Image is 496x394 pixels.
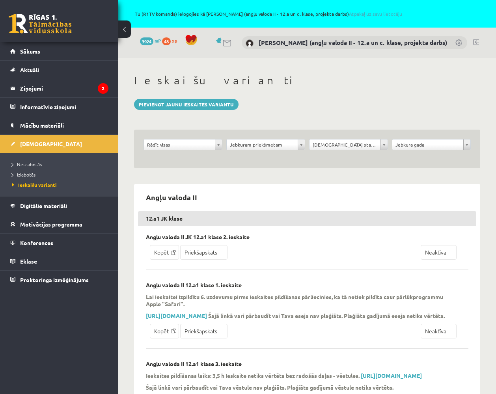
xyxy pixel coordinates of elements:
span: Mācību materiāli [20,122,64,129]
span: Jebkuram priekšmetam [230,139,295,150]
a: Jebkura gada [392,139,470,150]
i: 2 [98,83,108,94]
a: [URL][DOMAIN_NAME] [361,372,422,379]
span: Digitālie materiāli [20,202,67,209]
a: Sākums [10,42,108,60]
span: xp [172,37,177,44]
h2: Angļu valoda II [138,188,205,206]
span: Neizlabotās [12,161,42,167]
p: Šajā linkā vari pārbaudīt vai Tava vēstule nav plaģiāts. Plaģiāta gadījumā vēstule netiks vērtēta. [146,384,393,391]
a: Kopēt [150,324,179,338]
span: Tu (R1TV komanda) ielogojies kā [PERSON_NAME] (angļu valoda II - 12.a un c. klase, projekta darbs) [91,11,446,16]
a: [DEMOGRAPHIC_DATA] statusā [310,139,388,150]
span: Eklase [20,258,37,265]
a: Motivācijas programma [10,215,108,233]
a: Rādīt visas [144,139,222,150]
a: Ieskaišu varianti [12,181,110,188]
span: Ieskaišu varianti [12,182,57,188]
a: Jebkuram priekšmetam [227,139,305,150]
h3: 12.a1 JK klase [138,211,476,226]
a: Rīgas 1. Tālmācības vidusskola [9,14,72,33]
p: Angļu valoda II JK 12.a1 klase 2. ieskaite [146,234,250,240]
a: Konferences [10,234,108,252]
span: Neaktīva [421,245,457,260]
span: Rādīt visas [147,139,212,150]
p: Ieskaite netiks vērtēta bez radošās daļas - vēstules. [226,372,360,379]
p: Ieskaites pildīšanas laiks: 3,5 h [146,372,224,379]
img: Katrīne Laizāne (angļu valoda II - 12.a un c. klase, projekta darbs) [246,39,254,47]
a: Ziņojumi2 [10,79,108,97]
a: [URL][DOMAIN_NAME] [146,312,207,319]
span: Jebkura gada [395,139,460,150]
a: Eklase [10,252,108,270]
a: 3924 mP [140,37,161,44]
a: Pievienot jaunu ieskaites variantu [134,99,239,110]
span: Neaktīva [421,324,457,338]
a: Neizlabotās [12,161,110,168]
p: Angļu valoda II 12.a1 klase 3. ieskaite [146,361,242,367]
a: Kopēt [150,245,179,260]
a: [DEMOGRAPHIC_DATA] [10,135,108,153]
p: Angļu valoda II 12.a1 klase 1. ieskaite [146,282,242,288]
span: mP [155,37,161,44]
a: Atpakaļ uz savu lietotāju [349,11,402,17]
a: Priekšapskats [180,245,227,260]
span: [DEMOGRAPHIC_DATA] [20,140,82,147]
a: [PERSON_NAME] (angļu valoda II - 12.a un c. klase, projekta darbs) [259,39,447,46]
a: Izlabotās [12,171,110,178]
span: [DEMOGRAPHIC_DATA] statusā [313,139,377,150]
span: Motivācijas programma [20,221,82,228]
span: Izlabotās [12,171,35,178]
p: Lai ieskaitei izpildītu 6. uzdevumu pirms ieskaites pildīšanas pārliecinies, ka tā netiek pildīta... [146,293,457,307]
a: Proktoringa izmēģinājums [10,271,108,289]
a: Digitālie materiāli [10,197,108,215]
a: 48 xp [162,37,181,44]
h1: Ieskaišu varianti [134,74,480,87]
p: Šajā linkā vari pārbaudīt vai Tava eseja nav plaģiāts. Plaģiāta gadījumā eseja netiks vērtēta. [208,312,445,319]
span: 48 [162,37,171,45]
span: Sākums [20,48,40,55]
legend: Informatīvie ziņojumi [20,98,108,116]
span: Konferences [20,239,53,246]
span: 3924 [140,37,153,45]
span: Proktoringa izmēģinājums [20,276,89,283]
a: Mācību materiāli [10,116,108,134]
span: Aktuāli [20,66,39,73]
a: Aktuāli [10,61,108,79]
a: Informatīvie ziņojumi [10,98,108,116]
legend: Ziņojumi [20,79,108,97]
a: Priekšapskats [180,324,227,338]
